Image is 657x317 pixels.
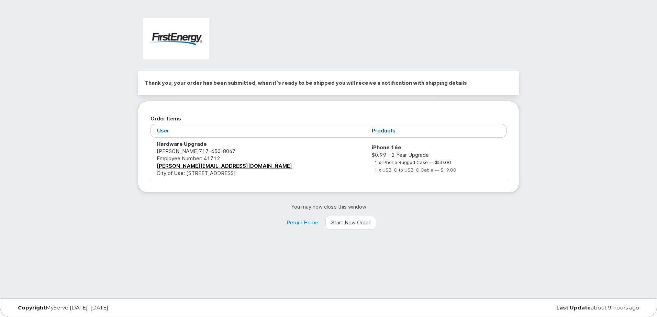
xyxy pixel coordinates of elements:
[366,124,506,137] th: Products
[157,163,292,169] a: [PERSON_NAME][EMAIL_ADDRESS][DOMAIN_NAME]
[157,141,207,147] strong: Hardware Upgrade
[281,216,324,230] a: Return Home
[221,148,235,154] span: 8047
[372,144,401,151] strong: iPhone 16e
[145,78,512,88] h2: Thank you, your order has been submitted, when it's ready to be shipped you will receive a notifi...
[325,216,376,230] a: Start New Order
[366,138,506,180] td: $0.99 - 2 Year Upgrade
[157,155,220,162] span: Employee Number: 41712
[375,160,451,165] small: 1 x iPhone Rugged Case — $50.00
[209,148,221,154] span: 650
[151,138,366,180] td: [PERSON_NAME] City of Use: [STREET_ADDRESS]
[138,203,519,210] p: You may now close this window
[143,18,209,59] img: FirstEnergy Corp
[13,305,223,310] div: MyServe [DATE]–[DATE]
[151,114,506,124] h2: Order Items
[556,304,591,311] strong: Last Update
[151,124,366,137] th: User
[199,148,235,154] span: 717
[375,167,456,173] small: 1 x USB-C to USB-C Cable — $19.00
[434,305,644,310] div: about 9 hours ago
[18,304,46,311] strong: Copyright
